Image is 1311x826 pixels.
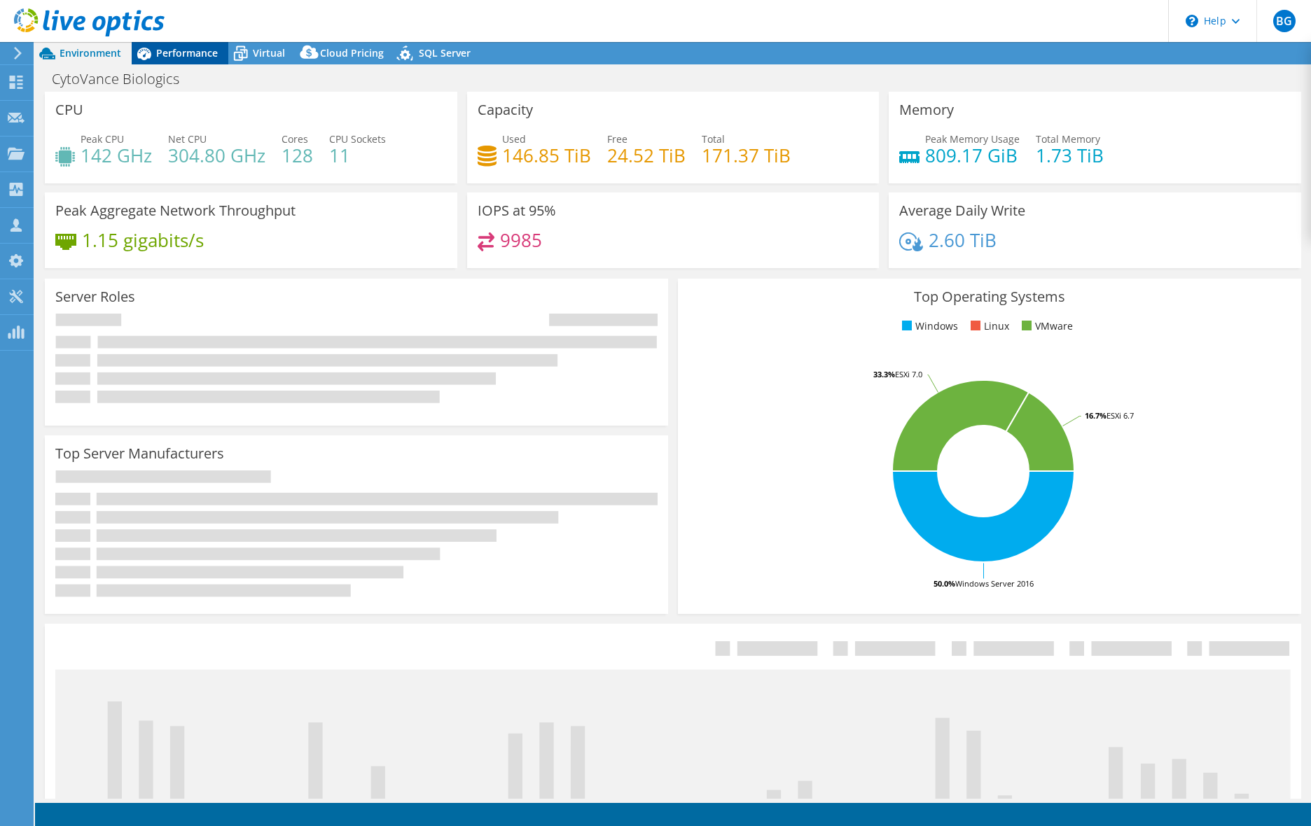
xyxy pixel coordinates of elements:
h3: Server Roles [55,289,135,304]
span: Virtual [253,46,285,59]
h4: 1.15 gigabits/s [82,232,204,248]
h4: 142 GHz [81,148,152,163]
span: Peak CPU [81,132,124,146]
span: Cloud Pricing [320,46,384,59]
tspan: 33.3% [873,369,895,379]
span: Total [702,132,725,146]
h4: 9985 [500,232,542,248]
span: Peak Memory Usage [925,132,1020,146]
span: SQL Server [419,46,471,59]
span: CPU Sockets [329,132,386,146]
h3: Top Operating Systems [688,289,1291,304]
h4: 11 [329,148,386,163]
li: Linux [967,318,1009,334]
tspan: 16.7% [1085,410,1107,421]
span: Cores [282,132,308,146]
span: Net CPU [168,132,207,146]
span: Environment [60,46,121,59]
h4: 1.73 TiB [1036,148,1104,163]
h4: 171.37 TiB [702,148,791,163]
h3: Average Daily Write [899,203,1025,218]
h3: Peak Aggregate Network Throughput [55,203,296,218]
h4: 24.52 TiB [607,148,686,163]
span: Free [607,132,627,146]
h3: Top Server Manufacturers [55,446,224,461]
tspan: 50.0% [934,578,955,589]
span: Performance [156,46,218,59]
span: Total Memory [1036,132,1100,146]
h4: 146.85 TiB [502,148,591,163]
h3: Memory [899,102,954,118]
svg: \n [1186,15,1198,27]
h3: Capacity [478,102,533,118]
h4: 809.17 GiB [925,148,1020,163]
h3: CPU [55,102,83,118]
tspan: Windows Server 2016 [955,578,1034,589]
h4: 128 [282,148,313,163]
h4: 304.80 GHz [168,148,265,163]
h4: 2.60 TiB [929,232,997,248]
span: Used [502,132,526,146]
li: VMware [1018,318,1073,334]
tspan: ESXi 6.7 [1107,410,1134,421]
h1: CytoVance Biologics [46,71,201,87]
h3: IOPS at 95% [478,203,556,218]
li: Windows [899,318,958,334]
tspan: ESXi 7.0 [895,369,922,379]
span: BG [1273,10,1296,32]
